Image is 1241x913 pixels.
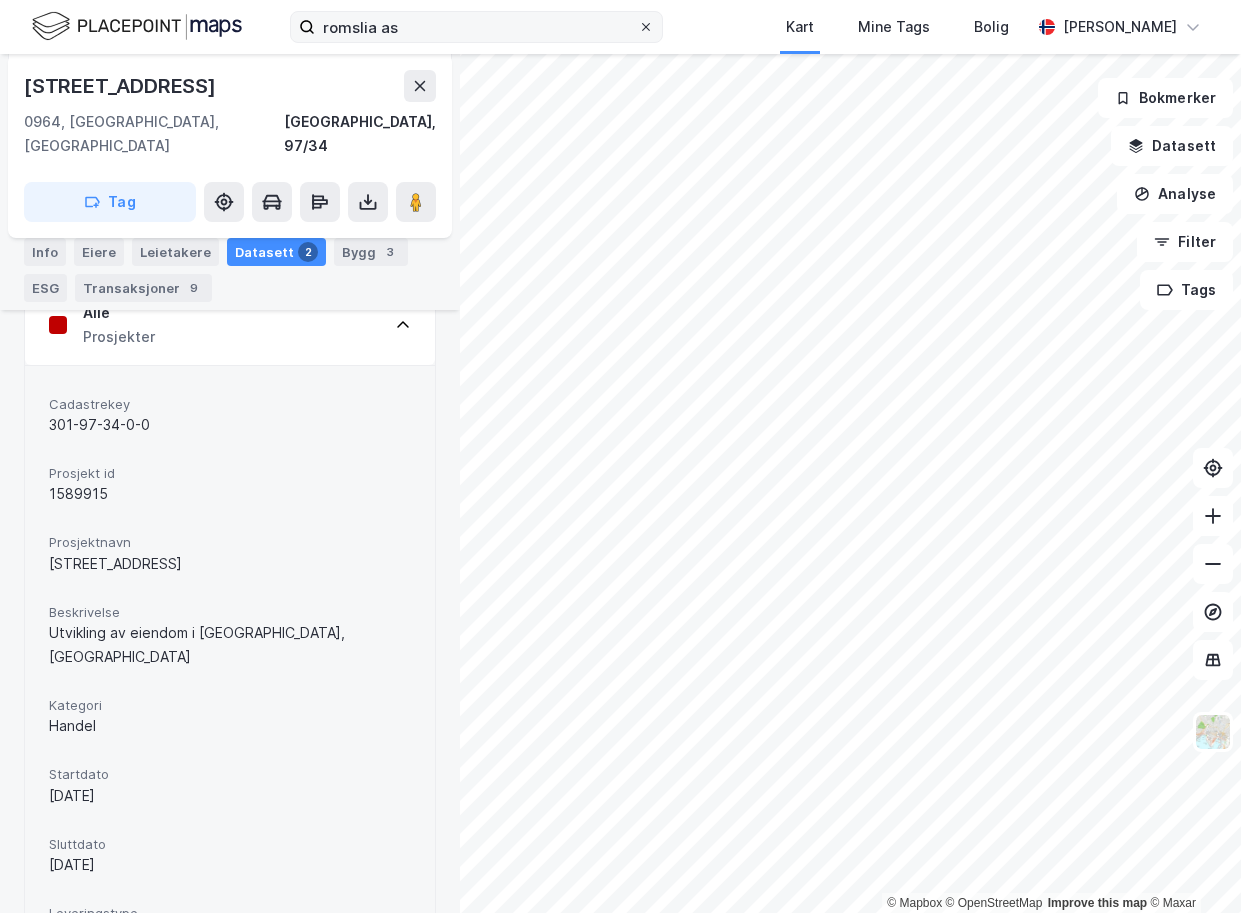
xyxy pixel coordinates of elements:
[1048,896,1147,910] a: Improve this map
[49,697,411,714] span: Kategori
[49,836,411,853] span: Sluttdato
[32,9,242,44] img: logo.f888ab2527a4732fd821a326f86c7f29.svg
[315,12,638,42] input: Søk på adresse, matrikkel, gårdeiere, leietakere eller personer
[1111,126,1233,166] button: Datasett
[75,274,212,302] div: Transaksjoner
[380,242,400,262] div: 3
[24,182,196,222] button: Tag
[49,714,411,738] div: Handel
[1117,174,1233,214] button: Analyse
[83,301,155,325] div: Alle
[1140,270,1233,310] button: Tags
[24,110,284,158] div: 0964, [GEOGRAPHIC_DATA], [GEOGRAPHIC_DATA]
[298,242,318,262] div: 2
[1194,713,1232,751] img: Z
[49,482,411,506] div: 1589915
[49,396,411,413] span: Cadastrekey
[49,853,411,877] div: [DATE]
[74,238,124,266] div: Eiere
[24,70,220,102] div: [STREET_ADDRESS]
[49,766,411,783] span: Startdato
[887,896,942,910] a: Mapbox
[49,784,411,808] div: [DATE]
[284,110,436,158] div: [GEOGRAPHIC_DATA], 97/34
[24,274,67,302] div: ESG
[49,604,411,621] span: Beskrivelse
[49,621,411,669] div: Utvikling av eiendom i [GEOGRAPHIC_DATA], [GEOGRAPHIC_DATA]
[49,413,411,437] div: 301-97-34-0-0
[974,15,1009,39] div: Bolig
[184,278,204,298] div: 9
[1098,78,1233,118] button: Bokmerker
[786,15,814,39] div: Kart
[132,238,219,266] div: Leietakere
[334,238,408,266] div: Bygg
[49,552,411,576] div: [STREET_ADDRESS]
[49,465,411,482] span: Prosjekt id
[1141,817,1241,913] div: Kontrollprogram for chat
[1141,817,1241,913] iframe: Chat Widget
[49,534,411,551] span: Prosjektnavn
[1063,15,1177,39] div: [PERSON_NAME]
[1137,222,1233,262] button: Filter
[83,325,155,349] div: Prosjekter
[24,238,66,266] div: Info
[858,15,930,39] div: Mine Tags
[946,896,1043,910] a: OpenStreetMap
[227,238,326,266] div: Datasett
